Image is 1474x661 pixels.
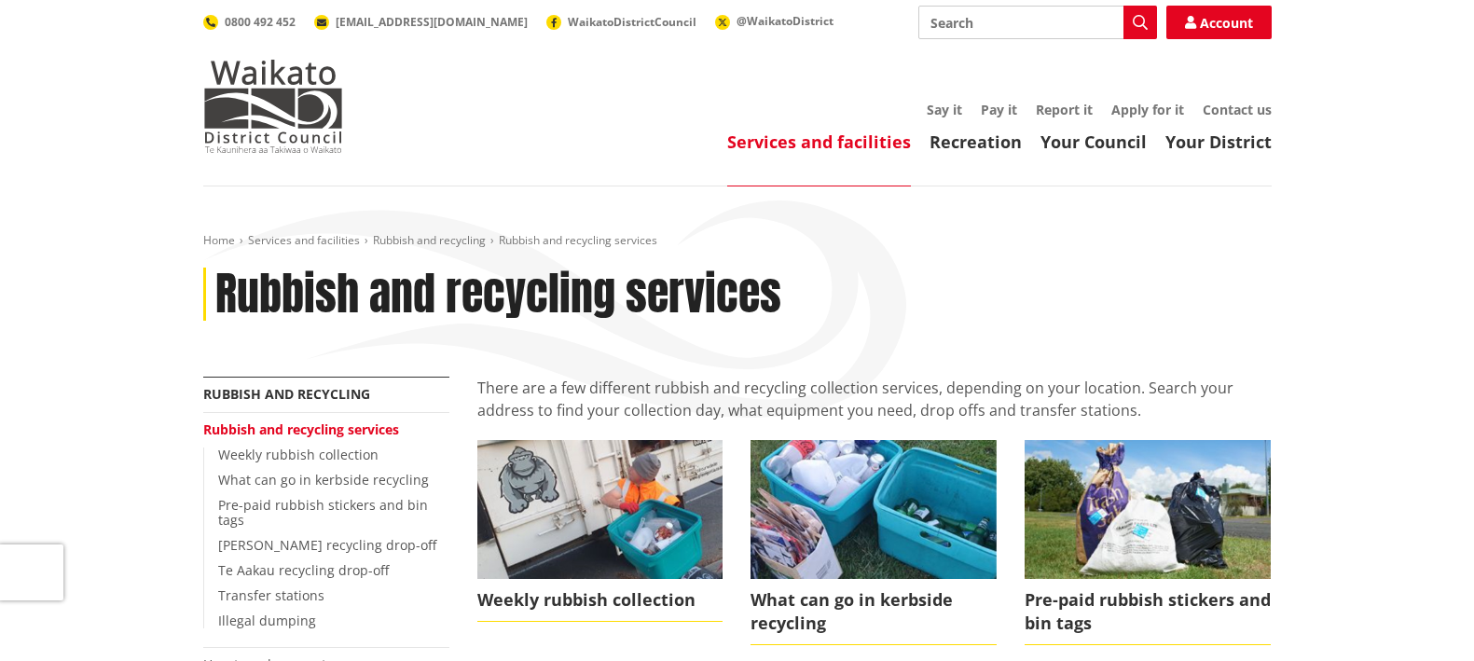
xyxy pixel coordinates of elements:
a: Apply for it [1111,101,1184,118]
a: Contact us [1203,101,1272,118]
a: [PERSON_NAME] recycling drop-off [218,536,436,554]
span: Rubbish and recycling services [499,232,657,248]
a: Pre-paid rubbish stickers and bin tags [1025,440,1271,645]
a: 0800 492 452 [203,14,296,30]
a: Your District [1165,131,1272,153]
img: Waikato District Council - Te Kaunihera aa Takiwaa o Waikato [203,60,343,153]
a: Account [1166,6,1272,39]
a: Weekly rubbish collection [218,446,379,463]
img: kerbside recycling [751,440,997,578]
img: Bins bags and tags [1025,440,1271,578]
a: Pay it [981,101,1017,118]
input: Search input [918,6,1157,39]
a: Rubbish and recycling services [203,420,399,438]
a: Transfer stations [218,586,324,604]
img: Recycling collection [477,440,723,578]
a: Rubbish and recycling [203,385,370,403]
a: @WaikatoDistrict [715,13,833,29]
a: Rubbish and recycling [373,232,486,248]
a: Services and facilities [727,131,911,153]
a: Your Council [1040,131,1147,153]
a: Te Aakau recycling drop-off [218,561,389,579]
a: WaikatoDistrictCouncil [546,14,696,30]
a: Weekly rubbish collection [477,440,723,622]
a: What can go in kerbside recycling [218,471,429,489]
a: Services and facilities [248,232,360,248]
a: Illegal dumping [218,612,316,629]
span: What can go in kerbside recycling [751,579,997,645]
a: What can go in kerbside recycling [751,440,997,645]
nav: breadcrumb [203,233,1272,249]
h1: Rubbish and recycling services [215,268,781,322]
span: @WaikatoDistrict [737,13,833,29]
a: Report it [1036,101,1093,118]
a: [EMAIL_ADDRESS][DOMAIN_NAME] [314,14,528,30]
a: Say it [927,101,962,118]
span: 0800 492 452 [225,14,296,30]
p: There are a few different rubbish and recycling collection services, depending on your location. ... [477,377,1272,421]
a: Recreation [930,131,1022,153]
span: Pre-paid rubbish stickers and bin tags [1025,579,1271,645]
a: Pre-paid rubbish stickers and bin tags [218,496,428,530]
span: [EMAIL_ADDRESS][DOMAIN_NAME] [336,14,528,30]
span: WaikatoDistrictCouncil [568,14,696,30]
span: Weekly rubbish collection [477,579,723,622]
a: Home [203,232,235,248]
